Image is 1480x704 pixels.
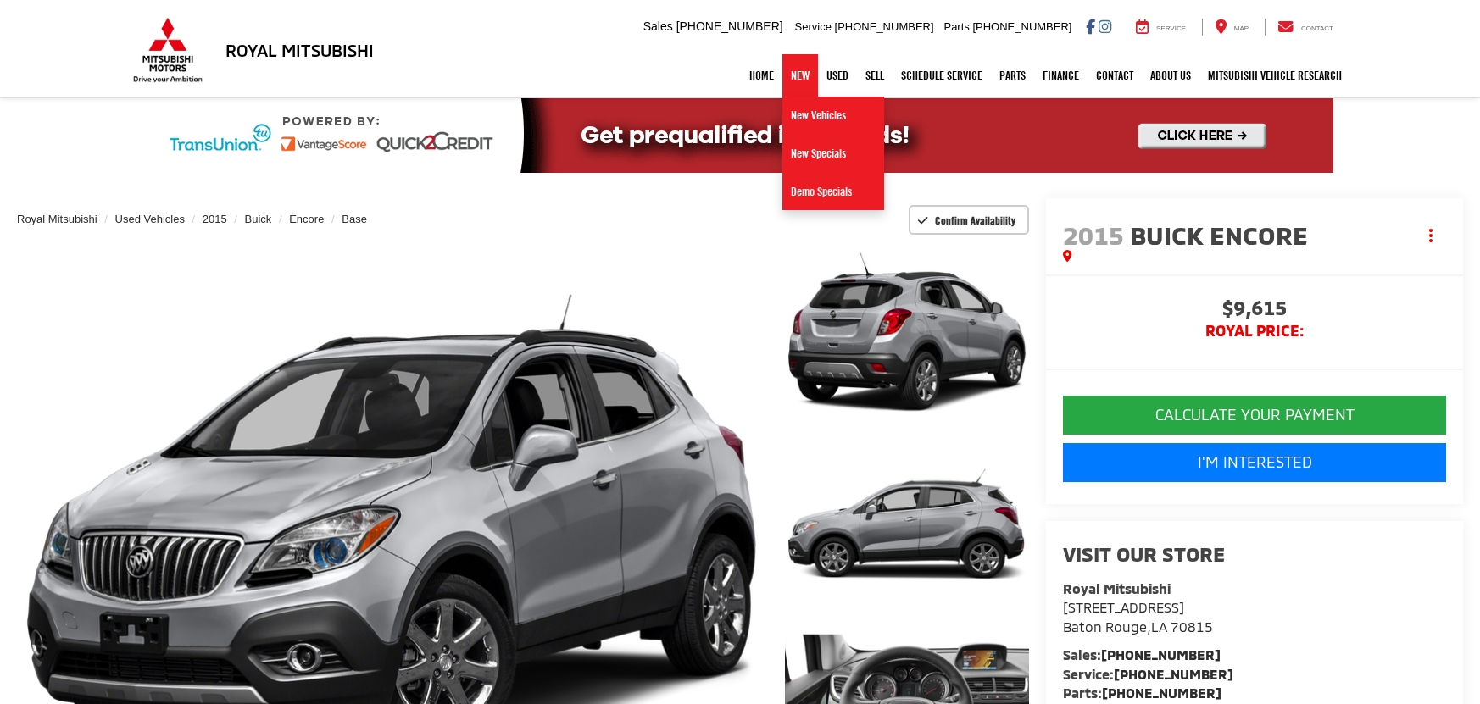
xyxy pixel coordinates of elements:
[782,97,884,135] a: New Vehicles
[1171,618,1213,635] span: 70815
[1034,54,1088,97] a: Finance
[1102,685,1221,701] a: [PHONE_NUMBER]
[1429,229,1433,242] span: dropdown dots
[795,20,832,33] span: Service
[1063,599,1213,635] a: [STREET_ADDRESS] Baton Rouge,LA 70815
[782,173,884,210] a: Demo Specials
[835,20,934,33] span: [PHONE_NUMBER]
[17,213,97,225] a: Royal Mitsubishi
[1063,543,1446,565] h2: Visit our Store
[785,433,1029,616] a: Expand Photo 2
[1063,646,1221,662] strong: Sales:
[1142,54,1199,97] a: About Us
[676,19,783,33] span: [PHONE_NUMBER]
[1199,54,1350,97] a: Mitsubishi Vehicle Research
[147,98,1333,173] img: Quick2Credit
[1063,297,1446,323] span: $9,615
[1099,19,1111,33] a: Instagram: Click to visit our Instagram page
[1156,25,1186,32] span: Service
[1234,25,1249,32] span: Map
[1063,666,1233,682] strong: Service:
[115,213,185,225] a: Used Vehicles
[741,54,782,97] a: Home
[1123,19,1199,36] a: Service
[245,213,272,225] a: Buick
[1088,54,1142,97] a: Contact
[1063,323,1446,340] span: Royal PRICE:
[782,135,884,173] a: New Specials
[643,19,673,33] span: Sales
[289,213,324,225] a: Encore
[782,54,818,97] a: New
[1130,219,1314,250] span: Buick Encore
[972,20,1071,33] span: [PHONE_NUMBER]
[1114,666,1233,682] a: [PHONE_NUMBER]
[1301,25,1333,32] span: Contact
[785,241,1029,424] a: Expand Photo 1
[1416,220,1446,250] button: Actions
[1063,443,1446,482] a: I'm Interested
[935,213,1015,227] span: Confirm Availability
[1063,618,1147,635] span: Baton Rouge
[782,239,1032,425] img: 2015 Buick Encore Base
[1063,599,1184,615] span: [STREET_ADDRESS]
[1101,646,1221,662] a: [PHONE_NUMBER]
[1086,19,1095,33] a: Facebook: Click to visit our Facebook page
[225,41,374,59] h3: Royal Mitsubishi
[991,54,1034,97] a: Parts: Opens in a new tab
[909,205,1030,235] button: Confirm Availability
[342,213,367,225] a: Base
[1063,580,1171,596] strong: Royal Mitsubishi
[1151,618,1167,635] span: LA
[893,54,991,97] a: Schedule Service: Opens in a new tab
[1063,219,1124,250] span: 2015
[203,213,227,225] a: 2015
[1202,19,1261,36] a: Map
[857,54,893,97] a: Sell
[130,17,206,83] img: Mitsubishi
[1063,618,1213,635] span: ,
[943,20,969,33] span: Parts
[1265,19,1346,36] a: Contact
[782,431,1032,618] img: 2015 Buick Encore Base
[818,54,857,97] a: Used
[1063,685,1221,701] strong: Parts:
[1063,396,1446,435] button: CALCULATE YOUR PAYMENT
